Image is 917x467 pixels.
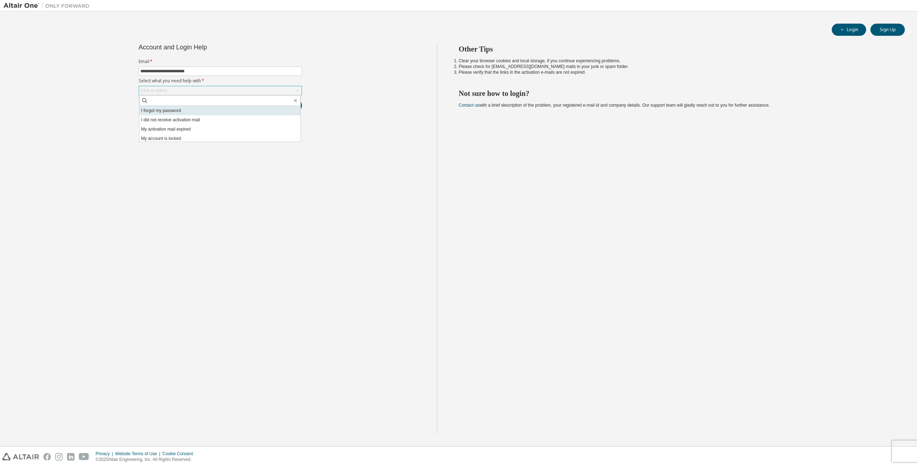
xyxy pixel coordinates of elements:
[139,44,269,50] div: Account and Login Help
[459,69,892,75] li: Please verify that the links in the activation e-mails are not expired.
[459,44,892,54] h2: Other Tips
[2,453,39,461] img: altair_logo.svg
[870,24,905,36] button: Sign Up
[139,78,302,84] label: Select what you need help with
[139,106,301,115] li: I forgot my password
[832,24,866,36] button: Login
[139,86,302,95] div: Click to select
[139,59,302,64] label: Email
[96,451,115,457] div: Privacy
[96,457,197,463] p: © 2025 Altair Engineering, Inc. All Rights Reserved.
[43,453,51,461] img: facebook.svg
[79,453,89,461] img: youtube.svg
[140,88,167,93] div: Click to select
[459,89,892,98] h2: Not sure how to login?
[459,64,892,69] li: Please check for [EMAIL_ADDRESS][DOMAIN_NAME] mails in your junk or spam folder.
[115,451,162,457] div: Website Terms of Use
[55,453,63,461] img: instagram.svg
[67,453,75,461] img: linkedin.svg
[459,103,770,108] span: with a brief description of the problem, your registered e-mail id and company details. Our suppo...
[459,58,892,64] li: Clear your browser cookies and local storage, if you continue experiencing problems.
[162,451,197,457] div: Cookie Consent
[4,2,93,9] img: Altair One
[459,103,479,108] a: Contact us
